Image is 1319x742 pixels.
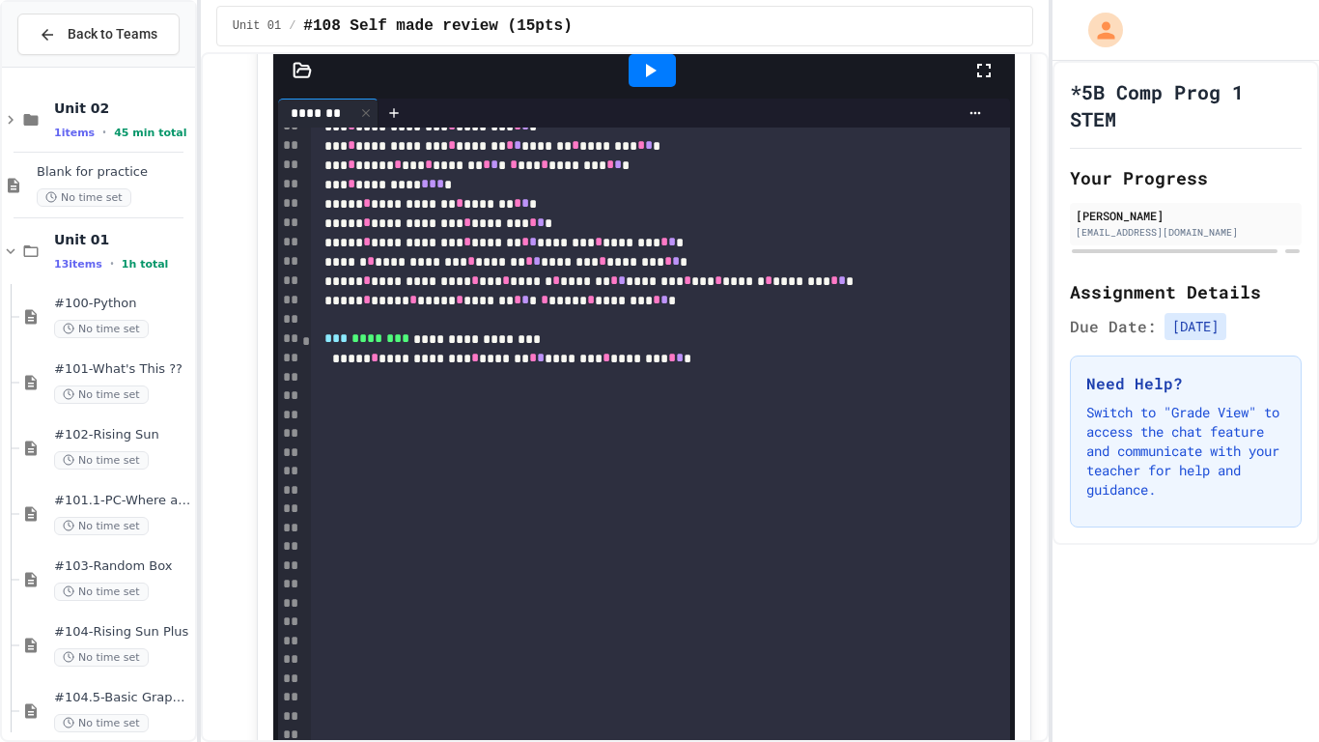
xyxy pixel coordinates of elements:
[54,427,191,443] span: #102-Rising Sun
[54,583,149,601] span: No time set
[54,648,149,667] span: No time set
[54,714,149,732] span: No time set
[114,127,186,139] span: 45 min total
[54,558,191,575] span: #103-Random Box
[1086,403,1285,499] p: Switch to "Grade View" to access the chat feature and communicate with your teacher for help and ...
[37,188,131,207] span: No time set
[1086,372,1285,395] h3: Need Help?
[102,125,106,140] span: •
[289,18,295,34] span: /
[17,14,180,55] button: Back to Teams
[54,451,149,470] span: No time set
[1068,8,1128,52] div: My Account
[54,127,95,139] span: 1 items
[54,690,191,706] span: #104.5-Basic Graphics Review
[54,361,191,378] span: #101-What's This ??
[233,18,281,34] span: Unit 01
[1070,278,1302,305] h2: Assignment Details
[54,320,149,338] span: No time set
[54,493,191,509] span: #101.1-PC-Where am I?
[1070,315,1157,338] span: Due Date:
[54,624,191,641] span: #104-Rising Sun Plus
[1165,313,1226,340] span: [DATE]
[1076,225,1296,240] div: [EMAIL_ADDRESS][DOMAIN_NAME]
[37,164,191,181] span: Blank for practice
[54,100,191,117] span: Unit 02
[110,256,114,271] span: •
[68,24,157,44] span: Back to Teams
[54,296,191,312] span: #100-Python
[54,231,191,248] span: Unit 01
[54,517,149,535] span: No time set
[1070,164,1302,191] h2: Your Progress
[1070,78,1302,132] h1: *5B Comp Prog 1 STEM
[122,258,169,271] span: 1h total
[54,258,102,271] span: 13 items
[303,14,572,38] span: #108 Self made review (15pts)
[1076,207,1296,224] div: [PERSON_NAME]
[54,385,149,404] span: No time set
